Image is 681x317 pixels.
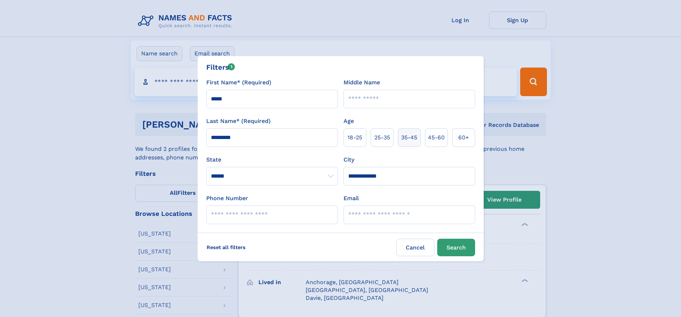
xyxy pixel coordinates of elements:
label: Cancel [396,239,434,256]
span: 45‑60 [428,133,445,142]
label: State [206,155,338,164]
label: Middle Name [344,78,380,87]
label: Reset all filters [202,239,250,256]
label: Phone Number [206,194,248,203]
label: First Name* (Required) [206,78,271,87]
span: 18‑25 [347,133,362,142]
div: Filters [206,62,235,73]
span: 60+ [458,133,469,142]
label: Email [344,194,359,203]
label: Last Name* (Required) [206,117,271,125]
button: Search [437,239,475,256]
span: 25‑35 [374,133,390,142]
label: City [344,155,354,164]
span: 35‑45 [401,133,417,142]
label: Age [344,117,354,125]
